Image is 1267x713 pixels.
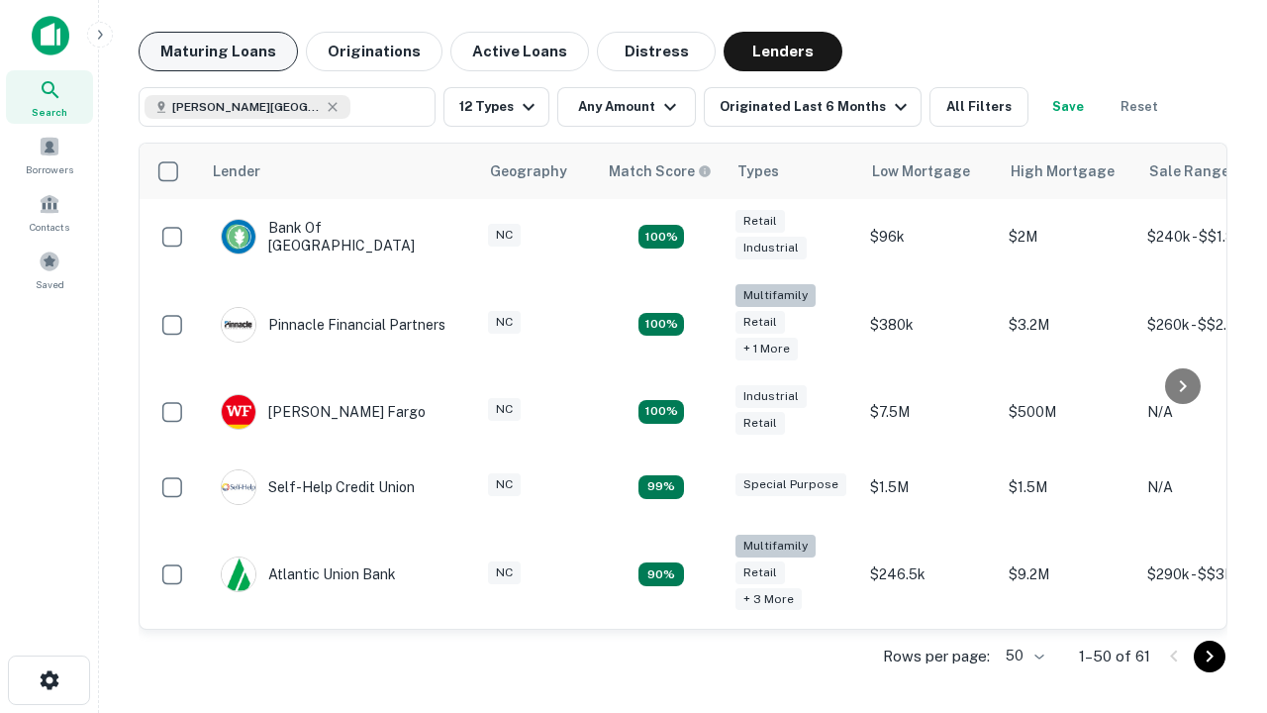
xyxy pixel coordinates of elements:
[883,645,990,668] p: Rows per page:
[737,159,779,183] div: Types
[860,525,999,625] td: $246.5k
[609,160,712,182] div: Capitalize uses an advanced AI algorithm to match your search with the best lender. The match sco...
[1011,159,1115,183] div: High Mortgage
[488,398,521,421] div: NC
[638,225,684,249] div: Matching Properties: 15, hasApolloMatch: undefined
[450,32,589,71] button: Active Loans
[490,159,567,183] div: Geography
[735,284,816,307] div: Multifamily
[999,199,1137,274] td: $2M
[999,525,1137,625] td: $9.2M
[735,412,785,435] div: Retail
[638,475,684,499] div: Matching Properties: 11, hasApolloMatch: undefined
[222,395,255,429] img: picture
[6,128,93,181] a: Borrowers
[998,642,1047,670] div: 50
[872,159,970,183] div: Low Mortgage
[36,276,64,292] span: Saved
[222,470,255,504] img: picture
[1168,491,1267,586] iframe: Chat Widget
[1036,87,1100,127] button: Save your search to get updates of matches that match your search criteria.
[860,450,999,525] td: $1.5M
[609,160,708,182] h6: Match Score
[735,210,785,233] div: Retail
[720,95,913,119] div: Originated Last 6 Months
[735,561,785,584] div: Retail
[488,311,521,334] div: NC
[735,385,807,408] div: Industrial
[222,220,255,254] img: picture
[860,199,999,274] td: $96k
[6,243,93,296] a: Saved
[30,219,69,235] span: Contacts
[860,374,999,450] td: $7.5M
[735,473,846,496] div: Special Purpose
[735,535,816,558] div: Multifamily
[735,588,802,611] div: + 3 more
[638,562,684,586] div: Matching Properties: 10, hasApolloMatch: undefined
[999,374,1137,450] td: $500M
[735,311,785,334] div: Retail
[221,557,396,592] div: Atlantic Union Bank
[860,274,999,374] td: $380k
[726,144,860,199] th: Types
[929,87,1028,127] button: All Filters
[557,87,696,127] button: Any Amount
[172,98,321,116] span: [PERSON_NAME][GEOGRAPHIC_DATA], [GEOGRAPHIC_DATA]
[999,450,1137,525] td: $1.5M
[488,473,521,496] div: NC
[999,144,1137,199] th: High Mortgage
[999,274,1137,374] td: $3.2M
[704,87,922,127] button: Originated Last 6 Months
[201,144,478,199] th: Lender
[488,561,521,584] div: NC
[597,32,716,71] button: Distress
[638,313,684,337] div: Matching Properties: 20, hasApolloMatch: undefined
[26,161,73,177] span: Borrowers
[1194,641,1225,672] button: Go to next page
[724,32,842,71] button: Lenders
[6,70,93,124] a: Search
[221,394,426,430] div: [PERSON_NAME] Fargo
[735,338,798,360] div: + 1 more
[32,104,67,120] span: Search
[213,159,260,183] div: Lender
[222,558,255,591] img: picture
[478,144,597,199] th: Geography
[1149,159,1229,183] div: Sale Range
[32,16,69,55] img: capitalize-icon.png
[306,32,442,71] button: Originations
[597,144,726,199] th: Capitalize uses an advanced AI algorithm to match your search with the best lender. The match sco...
[735,237,807,259] div: Industrial
[139,32,298,71] button: Maturing Loans
[1079,645,1150,668] p: 1–50 of 61
[443,87,549,127] button: 12 Types
[221,219,458,255] div: Bank Of [GEOGRAPHIC_DATA]
[488,224,521,247] div: NC
[221,469,415,505] div: Self-help Credit Union
[6,185,93,239] a: Contacts
[860,144,999,199] th: Low Mortgage
[638,400,684,424] div: Matching Properties: 14, hasApolloMatch: undefined
[1108,87,1171,127] button: Reset
[221,307,445,343] div: Pinnacle Financial Partners
[222,308,255,342] img: picture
